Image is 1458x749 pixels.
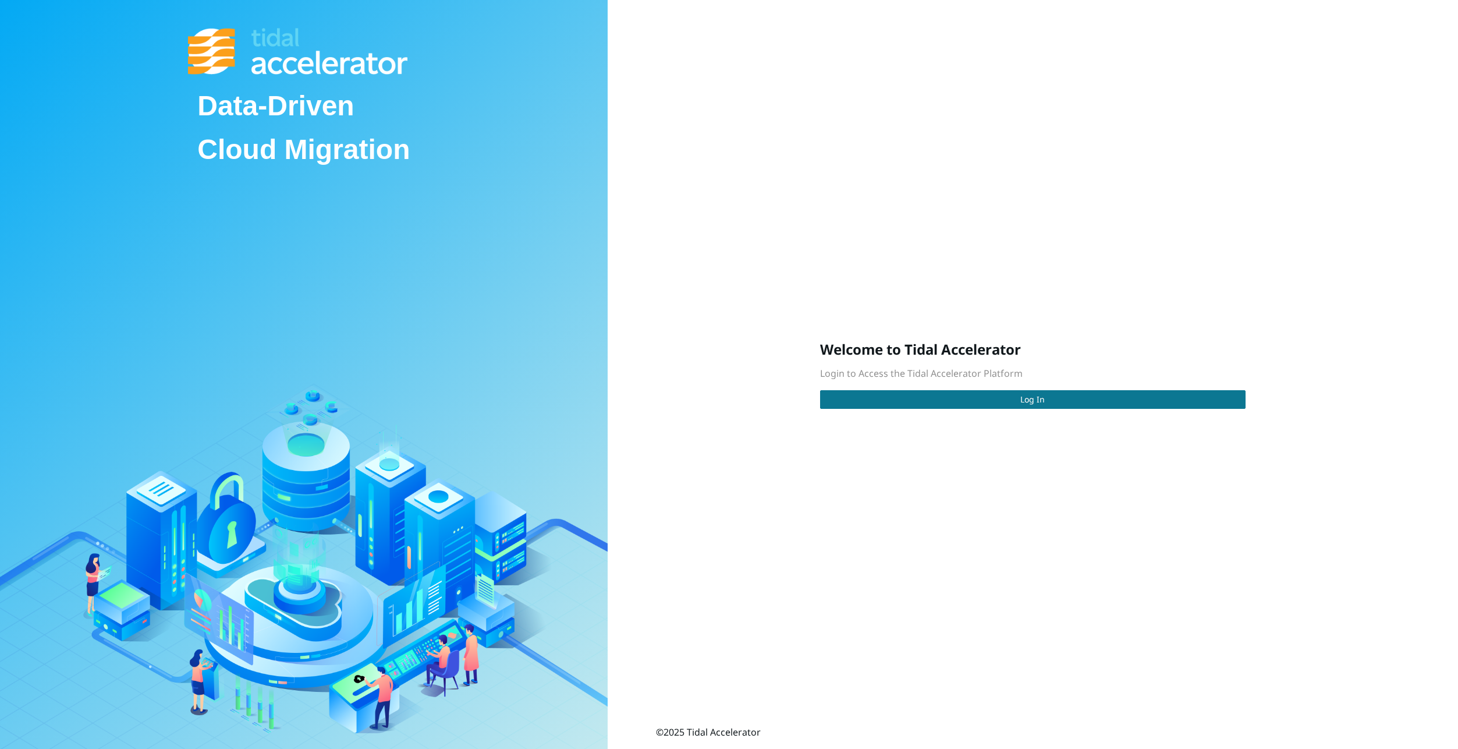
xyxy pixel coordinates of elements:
[188,75,419,181] div: Data-Driven Cloud Migration
[1020,393,1045,406] span: Log In
[820,340,1246,359] h3: Welcome to Tidal Accelerator
[820,390,1246,409] button: Log In
[656,725,761,740] div: © 2025 Tidal Accelerator
[188,28,407,75] img: Tidal Accelerator Logo
[820,367,1023,380] span: Login to Access the Tidal Accelerator Platform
